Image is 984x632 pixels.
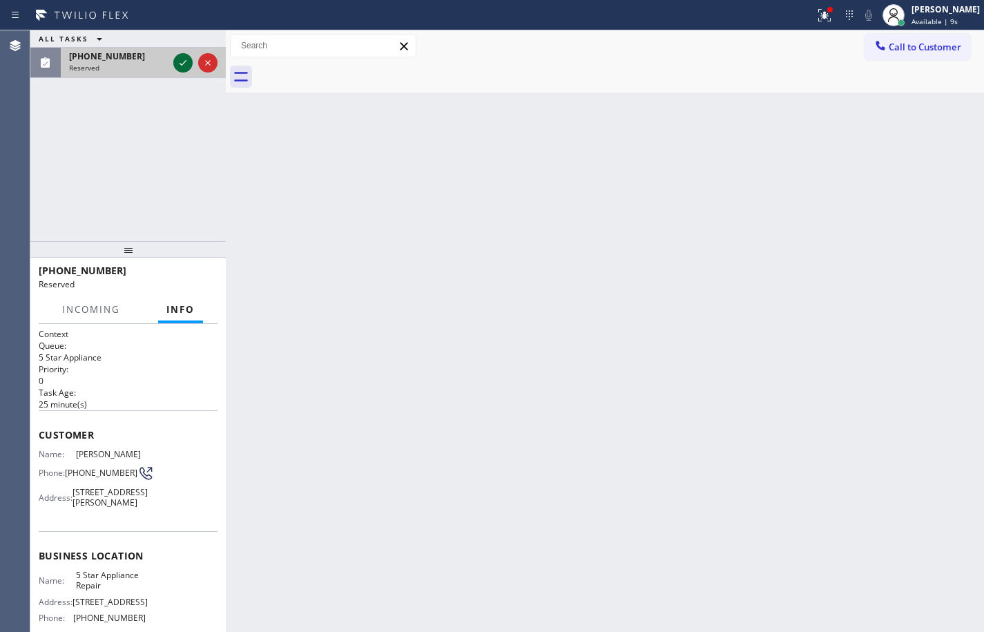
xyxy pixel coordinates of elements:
p: 5 Star Appliance [39,352,218,363]
span: Incoming [62,303,120,316]
button: Reject [198,53,218,73]
span: Address: [39,597,73,607]
span: Address: [39,492,73,503]
span: Phone: [39,468,65,478]
h2: Priority: [39,363,218,375]
button: Accept [173,53,193,73]
span: [STREET_ADDRESS][PERSON_NAME] [73,487,148,508]
span: Name: [39,575,76,586]
span: [PHONE_NUMBER] [65,468,137,478]
button: ALL TASKS [30,30,116,47]
span: [PHONE_NUMBER] [69,50,145,62]
button: Call to Customer [865,34,970,60]
span: [PHONE_NUMBER] [39,264,126,277]
h2: Task Age: [39,387,218,399]
span: [STREET_ADDRESS] [73,597,148,607]
span: 5 Star Appliance Repair [76,570,146,591]
p: 0 [39,375,218,387]
span: Name: [39,449,76,459]
span: Call to Customer [889,41,961,53]
span: Business location [39,549,218,562]
span: Phone: [39,613,73,623]
div: [PERSON_NAME] [911,3,980,15]
span: ALL TASKS [39,34,88,44]
button: Info [158,296,203,323]
span: Reserved [39,278,75,290]
button: Mute [859,6,878,25]
input: Search [231,35,416,57]
span: [PERSON_NAME] [76,449,146,459]
h2: Queue: [39,340,218,352]
span: Available | 9s [911,17,958,26]
span: Customer [39,428,218,441]
span: Reserved [69,63,99,73]
span: [PHONE_NUMBER] [73,613,146,623]
p: 25 minute(s) [39,399,218,410]
span: Info [166,303,195,316]
button: Incoming [54,296,128,323]
h1: Context [39,328,218,340]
